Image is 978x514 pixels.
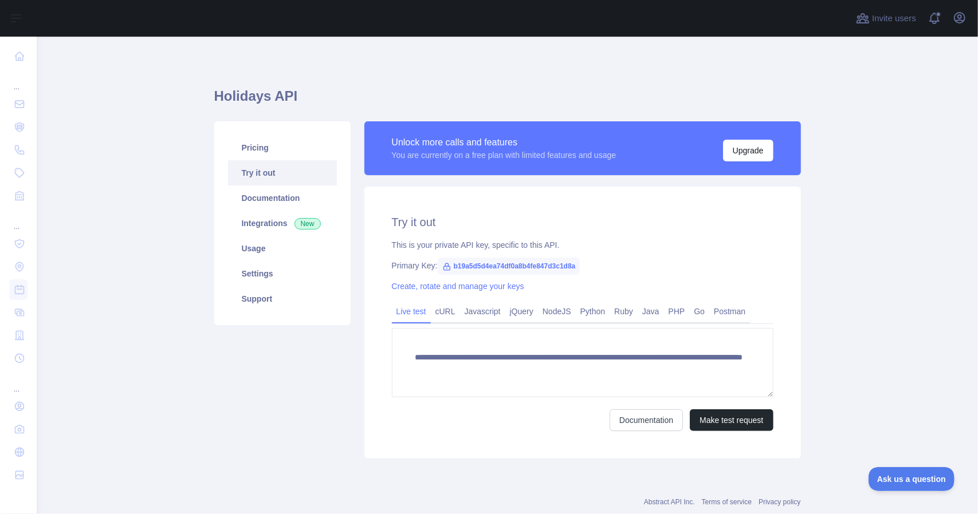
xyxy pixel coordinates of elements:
h1: Holidays API [214,87,801,114]
div: ... [9,69,28,92]
a: Integrations New [228,211,337,236]
a: PHP [664,302,690,321]
a: Support [228,286,337,311]
a: Ruby [610,302,638,321]
button: Invite users [854,9,918,27]
a: Postman [709,302,750,321]
span: New [294,218,321,230]
iframe: Toggle Customer Support [869,467,955,491]
span: Invite users [872,12,916,25]
a: Pricing [228,135,337,160]
a: Javascript [460,302,505,321]
a: Settings [228,261,337,286]
a: Usage [228,236,337,261]
a: jQuery [505,302,538,321]
a: Documentation [228,185,337,211]
div: ... [9,371,28,394]
a: Terms of service [702,498,752,506]
div: ... [9,208,28,231]
div: Primary Key: [392,260,773,271]
span: b19a5d5d4ea74df0a8b4fe847d3c1d8a [438,258,580,275]
a: Documentation [610,409,683,431]
div: This is your private API key, specific to this API. [392,239,773,251]
h2: Try it out [392,214,773,230]
button: Upgrade [723,140,773,161]
div: You are currently on a free plan with limited features and usage [392,149,616,161]
div: Unlock more calls and features [392,136,616,149]
button: Make test request [690,409,773,431]
a: NodeJS [538,302,576,321]
a: Privacy policy [759,498,800,506]
a: Java [638,302,664,321]
a: Abstract API Inc. [644,498,695,506]
a: cURL [431,302,460,321]
a: Python [576,302,610,321]
a: Go [689,302,709,321]
a: Try it out [228,160,337,185]
a: Create, rotate and manage your keys [392,282,524,291]
a: Live test [392,302,431,321]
